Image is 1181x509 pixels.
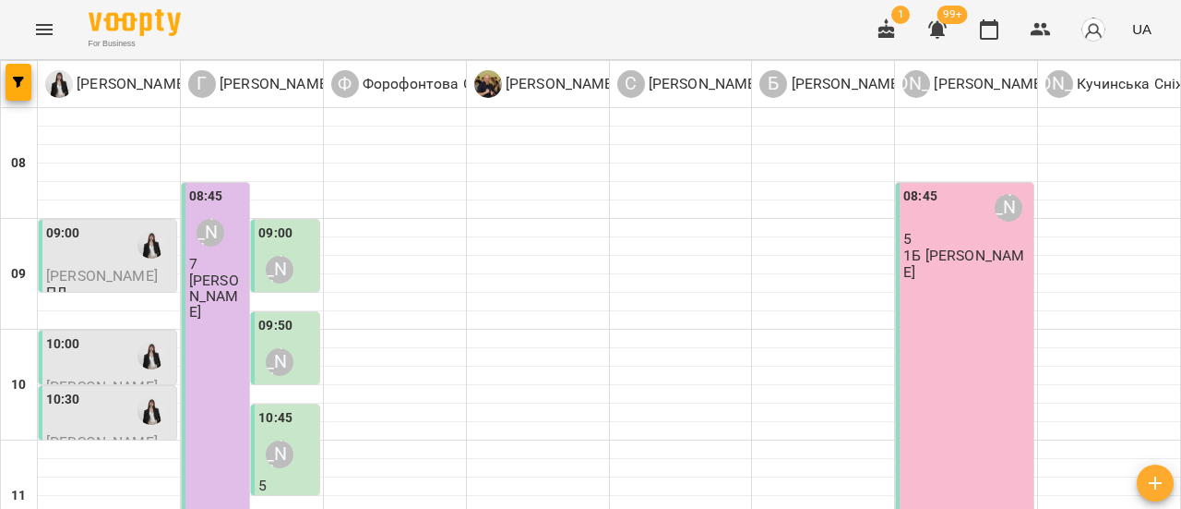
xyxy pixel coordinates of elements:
a: [PERSON_NAME] [PERSON_NAME] [902,70,1045,98]
h6: 11 [11,486,26,506]
a: К [PERSON_NAME] [45,70,188,98]
img: Коваленко Аміна [137,342,165,370]
img: Коваленко Аміна [137,397,165,425]
div: Ануфрієва Ксенія [995,194,1022,222]
a: Г [PERSON_NAME] [188,70,331,98]
p: 5 [258,478,315,493]
p: [PERSON_NAME] [216,73,331,95]
div: Коваленко Аміна [45,70,188,98]
div: Собченко Катерина [617,70,760,98]
label: 09:00 [258,224,292,244]
div: Білошицька Діана [759,70,902,98]
div: Гандрабура Наталя [266,348,293,376]
div: [PERSON_NAME] [902,70,930,98]
p: [PERSON_NAME] [73,73,188,95]
label: 09:50 [258,316,292,336]
label: 08:45 [189,187,223,207]
div: Ф [331,70,359,98]
label: 10:00 [46,334,80,355]
p: 5 [903,231,1030,247]
label: 10:45 [258,408,292,429]
p: Форофонтова Олена [359,73,507,95]
p: [PERSON_NAME] [502,73,617,95]
button: Створити урок [1137,465,1174,502]
label: 10:30 [46,390,80,410]
p: 1Б [PERSON_NAME] [903,248,1030,280]
h6: 10 [11,375,26,395]
span: 1 [891,6,910,24]
a: Ф Форофонтова Олена [331,70,507,98]
div: Г [188,70,216,98]
div: [PERSON_NAME] [1045,70,1073,98]
p: [PERSON_NAME] [189,273,245,321]
span: [PERSON_NAME] [46,267,158,285]
label: 08:45 [903,187,937,207]
p: 7 [189,256,245,272]
a: Б [PERSON_NAME] [759,70,902,98]
div: Б [759,70,787,98]
div: Гандрабура Наталя [266,256,293,284]
img: С [474,70,502,98]
img: Voopty Logo [89,9,181,36]
div: С [617,70,645,98]
div: Гандрабура Наталя [188,70,331,98]
a: С [PERSON_NAME] [474,70,617,98]
p: [PERSON_NAME] [645,73,760,95]
label: 09:00 [46,224,80,244]
p: [PERSON_NAME] [787,73,902,95]
img: Коваленко Аміна [137,231,165,259]
span: 99+ [937,6,968,24]
div: Гандрабура Наталя [197,219,224,247]
p: ПД [46,285,67,300]
h6: 09 [11,264,26,285]
button: UA [1125,12,1159,46]
div: Гандрабура Наталя [266,441,293,468]
button: Menu [22,7,66,52]
div: Ануфрієва Ксенія [902,70,1045,98]
p: [PERSON_NAME] [930,73,1045,95]
span: [PERSON_NAME] [46,433,158,451]
a: С [PERSON_NAME] [617,70,760,98]
span: For Business [89,38,181,50]
div: Сушко Олександр [474,70,617,98]
span: UA [1132,19,1151,39]
h6: 08 [11,153,26,174]
div: Форофонтова Олена [331,70,507,98]
span: [PERSON_NAME] [46,378,158,395]
img: К [45,70,73,98]
img: avatar_s.png [1080,17,1106,42]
